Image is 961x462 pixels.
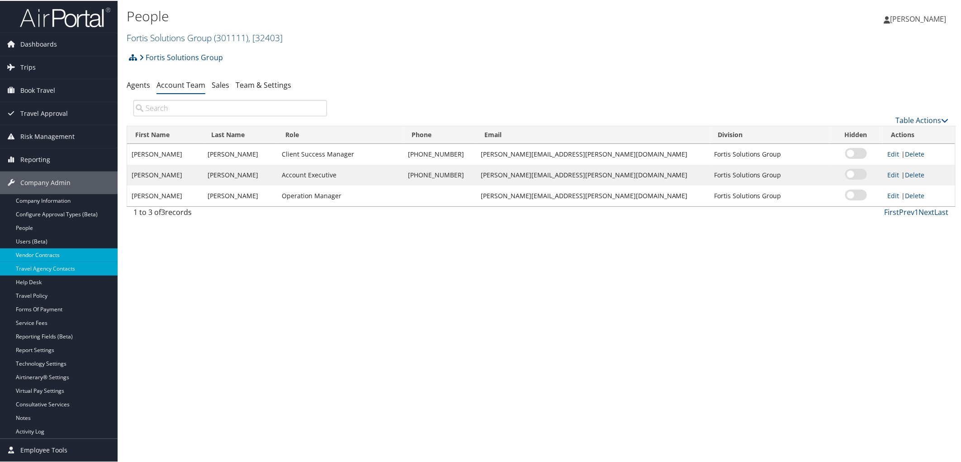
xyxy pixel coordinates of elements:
a: Edit [887,170,899,178]
span: ( 301111 ) [214,31,248,43]
a: First [885,206,899,216]
a: Next [919,206,935,216]
a: Delete [905,170,924,178]
a: Delete [905,149,924,157]
span: Employee Tools [20,438,67,461]
th: Email: activate to sort column ascending [476,125,710,143]
th: Division: activate to sort column ascending [710,125,829,143]
td: [PERSON_NAME] [203,164,277,185]
span: 3 [161,206,165,216]
td: [PERSON_NAME][EMAIL_ADDRESS][PERSON_NAME][DOMAIN_NAME] [476,185,710,205]
th: Hidden: activate to sort column ascending [829,125,883,143]
td: [PERSON_NAME] [203,185,277,205]
a: Sales [212,79,229,89]
td: [PERSON_NAME] [127,143,203,164]
a: Account Team [156,79,205,89]
th: Last Name: activate to sort column ascending [203,125,277,143]
span: Reporting [20,148,50,170]
a: Fortis Solutions Group [139,48,223,66]
td: [PERSON_NAME] [203,143,277,164]
th: Actions [883,125,955,143]
td: | [883,164,955,185]
a: Edit [887,191,899,199]
a: Edit [887,149,899,157]
span: Dashboards [20,32,57,55]
td: [PHONE_NUMBER] [403,143,476,164]
th: First Name: activate to sort column ascending [127,125,203,143]
td: [PERSON_NAME][EMAIL_ADDRESS][PERSON_NAME][DOMAIN_NAME] [476,164,710,185]
td: | [883,143,955,164]
a: 1 [915,206,919,216]
td: | [883,185,955,205]
th: Role: activate to sort column ascending [278,125,404,143]
td: Client Success Manager [278,143,404,164]
th: Phone [403,125,476,143]
a: [PERSON_NAME] [884,5,956,32]
a: Fortis Solutions Group [127,31,283,43]
a: Table Actions [896,114,949,124]
span: Trips [20,55,36,78]
a: Delete [905,191,924,199]
span: Risk Management [20,124,75,147]
td: [PERSON_NAME] [127,164,203,185]
td: Fortis Solutions Group [710,185,829,205]
a: Last [935,206,949,216]
span: Company Admin [20,171,71,193]
span: Book Travel [20,78,55,101]
td: [PERSON_NAME][EMAIL_ADDRESS][PERSON_NAME][DOMAIN_NAME] [476,143,710,164]
td: [PHONE_NUMBER] [403,164,476,185]
td: Fortis Solutions Group [710,164,829,185]
a: Team & Settings [236,79,291,89]
td: Account Executive [278,164,404,185]
td: Fortis Solutions Group [710,143,829,164]
span: [PERSON_NAME] [890,13,947,23]
div: 1 to 3 of records [133,206,327,221]
a: Prev [899,206,915,216]
a: Agents [127,79,150,89]
h1: People [127,6,679,25]
td: Operation Manager [278,185,404,205]
input: Search [133,99,327,115]
span: , [ 32403 ] [248,31,283,43]
td: [PERSON_NAME] [127,185,203,205]
img: airportal-logo.png [20,6,110,27]
span: Travel Approval [20,101,68,124]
